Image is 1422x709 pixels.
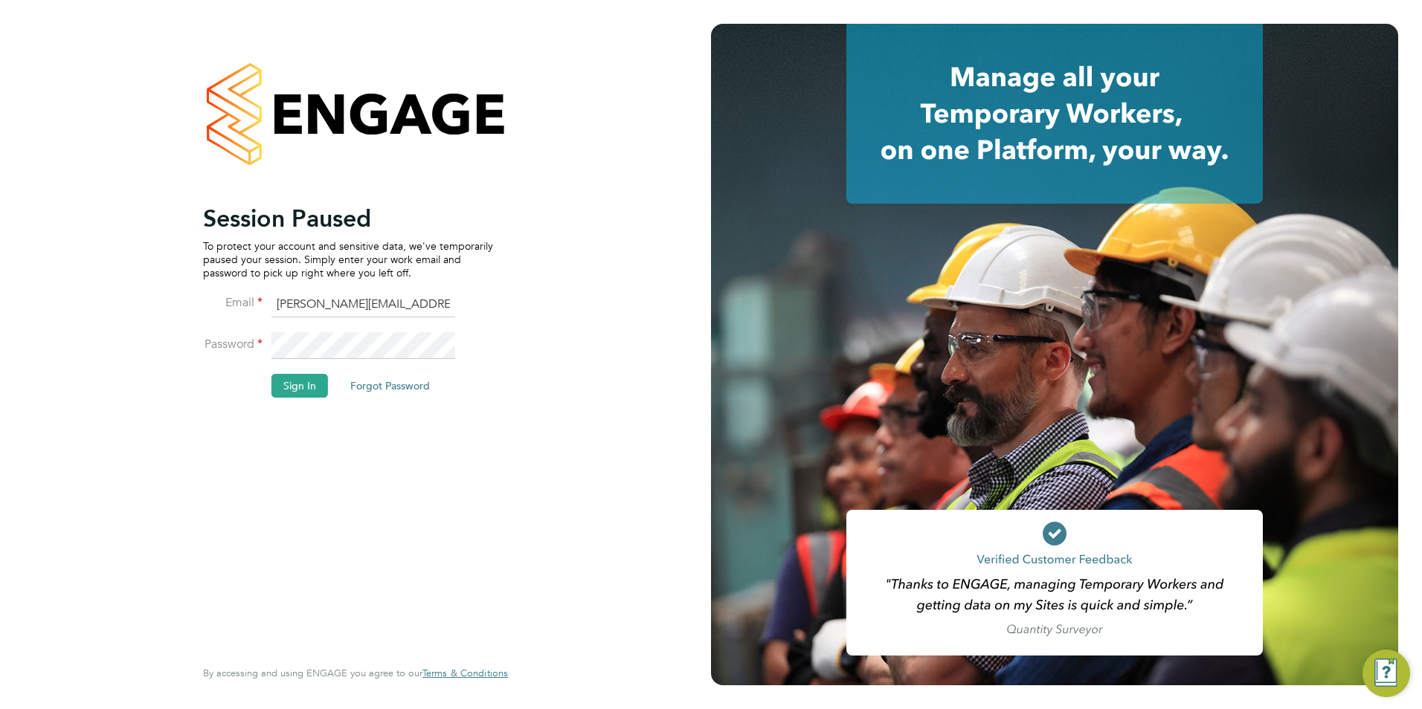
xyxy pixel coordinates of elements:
a: Terms & Conditions [422,667,508,679]
label: Password [203,337,263,352]
span: Terms & Conditions [422,667,508,679]
p: To protect your account and sensitive data, we've temporarily paused your session. Simply enter y... [203,239,493,280]
label: Email [203,295,263,311]
span: By accessing and using ENGAGE you agree to our [203,667,508,679]
button: Forgot Password [338,374,442,398]
input: Enter your work email... [271,291,455,318]
button: Sign In [271,374,328,398]
button: Engage Resource Center [1363,650,1410,697]
h2: Session Paused [203,204,493,233]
